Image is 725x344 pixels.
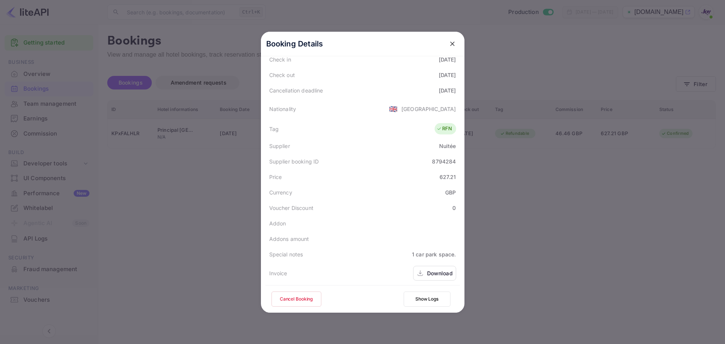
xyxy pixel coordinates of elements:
div: Price [269,173,282,181]
div: [DATE] [439,71,456,79]
div: Tag [269,125,279,133]
div: Addons amount [269,235,309,243]
div: Nationality [269,105,296,113]
div: Check out [269,71,295,79]
div: 1 car park space. [412,250,456,258]
p: Booking Details [266,38,323,49]
div: 8794284 [432,157,456,165]
div: Cancellation deadline [269,86,323,94]
div: [GEOGRAPHIC_DATA] [401,105,456,113]
div: Special notes [269,250,303,258]
div: Currency [269,188,292,196]
div: 627.21 [440,173,456,181]
div: 0 [452,204,456,212]
span: United States [389,102,398,116]
div: RFN [437,125,452,133]
div: Supplier [269,142,290,150]
div: Addon [269,219,286,227]
div: Invoice [269,269,287,277]
div: Download [427,269,453,277]
div: [DATE] [439,86,456,94]
div: [DATE] [439,56,456,63]
button: Cancel Booking [271,292,321,307]
div: Check in [269,56,291,63]
div: GBP [445,188,456,196]
button: Show Logs [404,292,450,307]
div: Nuitée [439,142,456,150]
div: Supplier booking ID [269,157,319,165]
div: Voucher Discount [269,204,313,212]
button: close [446,37,459,51]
